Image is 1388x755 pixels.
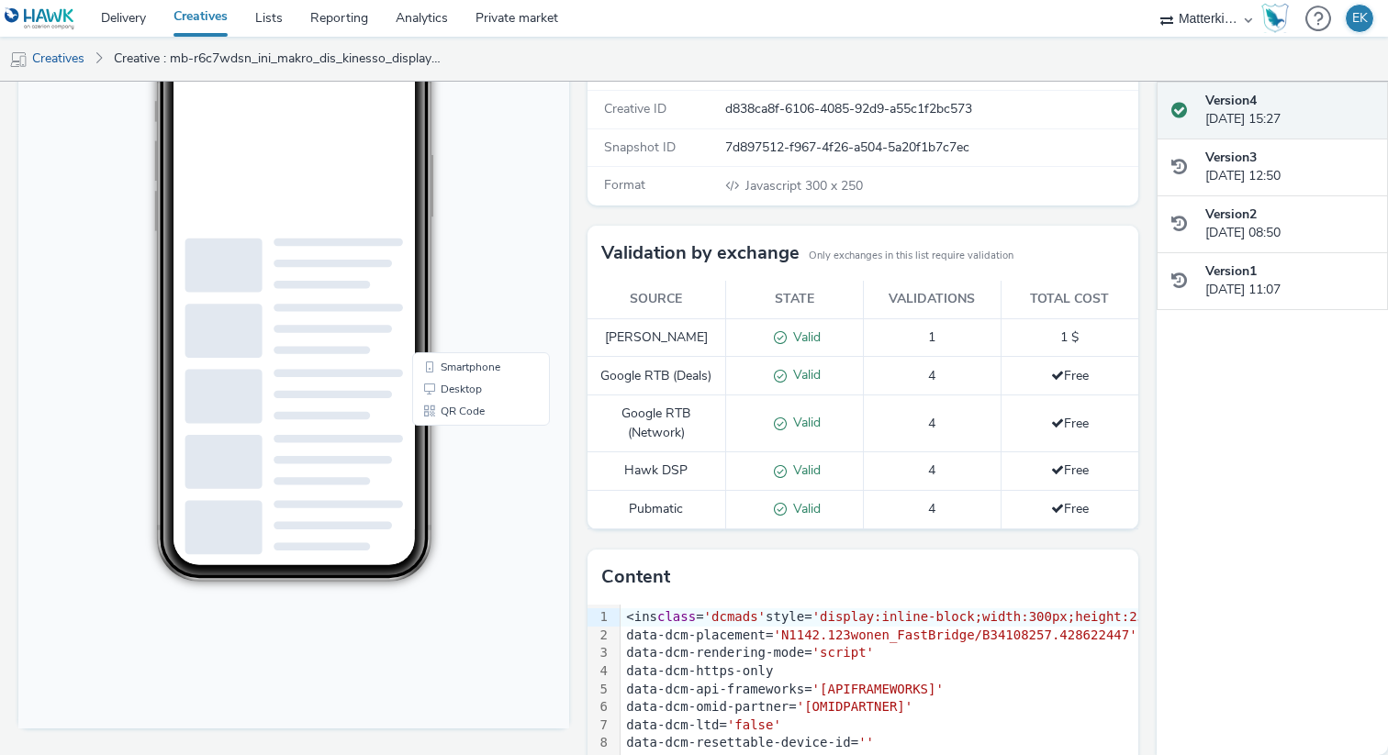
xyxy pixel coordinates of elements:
[745,177,805,194] span: Javascript
[621,734,1177,752] div: data-dcm-resettable-device-id=
[787,414,821,431] span: Valid
[174,71,195,81] span: 11:50
[1051,415,1089,432] span: Free
[588,698,610,716] div: 6
[1001,281,1138,318] th: Total cost
[621,608,1177,627] div: <ins = style=
[1051,500,1089,517] span: Free
[588,357,725,395] td: Google RTB (Deals)
[422,385,482,396] span: Smartphone
[1205,262,1373,300] div: [DATE] 11:07
[787,328,821,346] span: Valid
[863,281,1001,318] th: Validations
[588,734,610,752] div: 8
[105,37,452,81] a: Creative : mb-r6c7wdsn_ini_makro_dis_kinesso_display-do_perf_hrc_300x250_nazomer-wittewijn_tag:D4...
[9,50,28,69] img: mobile
[773,627,1136,642] span: 'N1142.123wonen_FastBridge/B34108257.428622447'
[5,7,75,30] img: undefined Logo
[1261,4,1289,33] img: Hawk Academy
[621,627,1177,645] div: data-dcm-placement=
[588,644,610,662] div: 3
[621,644,1177,662] div: data-dcm-rendering-mode=
[704,609,766,624] span: 'dcmads'
[588,716,610,735] div: 7
[928,500,935,517] span: 4
[1205,92,1373,129] div: [DATE] 15:27
[588,627,610,645] div: 2
[787,366,821,383] span: Valid
[725,281,863,318] th: State
[604,176,645,194] span: Format
[588,318,725,357] td: [PERSON_NAME]
[657,609,696,624] span: class
[1205,92,1257,109] strong: Version 4
[744,177,863,194] span: 300 x 250
[928,415,935,432] span: 4
[928,367,935,384] span: 4
[928,328,935,346] span: 1
[397,424,528,446] li: QR Code
[787,500,821,517] span: Valid
[621,662,1177,681] div: data-dcm-https-only
[621,716,1177,735] div: data-dcm-ltd=
[727,717,781,732] span: 'false'
[809,249,1013,263] small: Only exchanges in this list require validation
[1205,262,1257,280] strong: Version 1
[588,452,725,491] td: Hawk DSP
[588,681,610,699] div: 5
[588,662,610,681] div: 4
[422,429,466,440] span: QR Code
[588,608,610,627] div: 1
[422,407,464,418] span: Desktop
[1051,461,1089,479] span: Free
[928,461,935,479] span: 4
[858,735,874,749] span: ''
[1205,149,1373,186] div: [DATE] 12:50
[397,380,528,402] li: Smartphone
[588,281,725,318] th: Source
[397,402,528,424] li: Desktop
[621,681,1177,699] div: data-dcm-api-frameworks=
[787,461,821,479] span: Valid
[797,699,912,714] span: '[OMIDPARTNER]'
[604,139,676,156] span: Snapshot ID
[725,100,1136,118] div: d838ca8f-6106-4085-92d9-a55c1f2bc573
[812,609,1176,624] span: 'display:inline-block;width:300px;height:250px'
[1205,205,1257,223] strong: Version 2
[1205,149,1257,166] strong: Version 3
[601,239,800,267] h3: Validation by exchange
[1205,205,1373,243] div: [DATE] 08:50
[588,491,725,529] td: Pubmatic
[725,139,1136,157] div: 7d897512-f967-4f26-a504-5a20f1b7c7ec
[812,645,874,660] span: 'script'
[588,395,725,452] td: Google RTB (Network)
[812,682,944,696] span: '[APIFRAMEWORKS]'
[604,100,666,117] span: Creative ID
[1060,328,1079,346] span: 1 $
[601,563,670,591] h3: Content
[1261,4,1296,33] a: Hawk Academy
[621,698,1177,716] div: data-dcm-omid-partner=
[1352,5,1368,32] div: EK
[1051,367,1089,384] span: Free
